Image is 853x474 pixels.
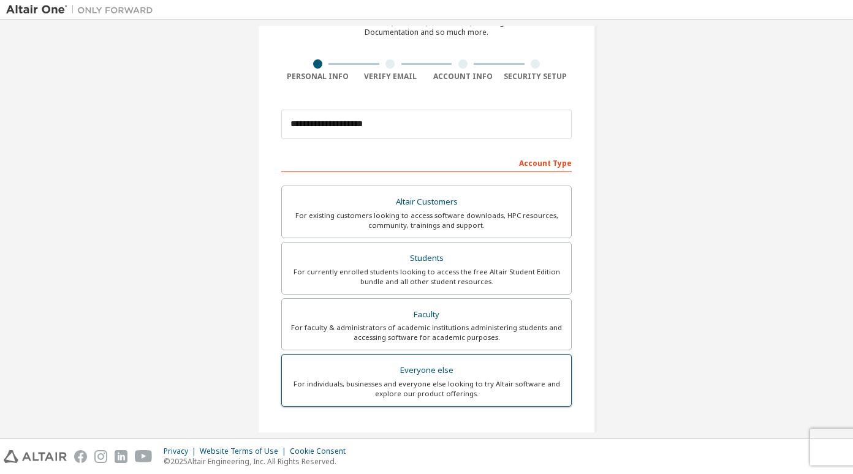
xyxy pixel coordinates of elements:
div: For currently enrolled students looking to access the free Altair Student Edition bundle and all ... [289,267,564,287]
div: Personal Info [281,72,354,81]
div: Website Terms of Use [200,446,290,456]
img: youtube.svg [135,450,153,463]
img: linkedin.svg [115,450,127,463]
div: Your Profile [281,425,572,445]
p: © 2025 Altair Engineering, Inc. All Rights Reserved. [164,456,353,467]
div: Cookie Consent [290,446,353,456]
div: Account Info [426,72,499,81]
img: altair_logo.svg [4,450,67,463]
div: Privacy [164,446,200,456]
div: For Free Trials, Licenses, Downloads, Learning & Documentation and so much more. [341,18,512,37]
div: Verify Email [354,72,427,81]
div: For individuals, businesses and everyone else looking to try Altair software and explore our prod... [289,379,564,399]
div: Altair Customers [289,194,564,211]
div: Security Setup [499,72,572,81]
div: Everyone else [289,362,564,379]
div: Faculty [289,306,564,323]
img: instagram.svg [94,450,107,463]
img: Altair One [6,4,159,16]
div: For faculty & administrators of academic institutions administering students and accessing softwa... [289,323,564,342]
div: Students [289,250,564,267]
div: For existing customers looking to access software downloads, HPC resources, community, trainings ... [289,211,564,230]
div: Account Type [281,152,572,172]
img: facebook.svg [74,450,87,463]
